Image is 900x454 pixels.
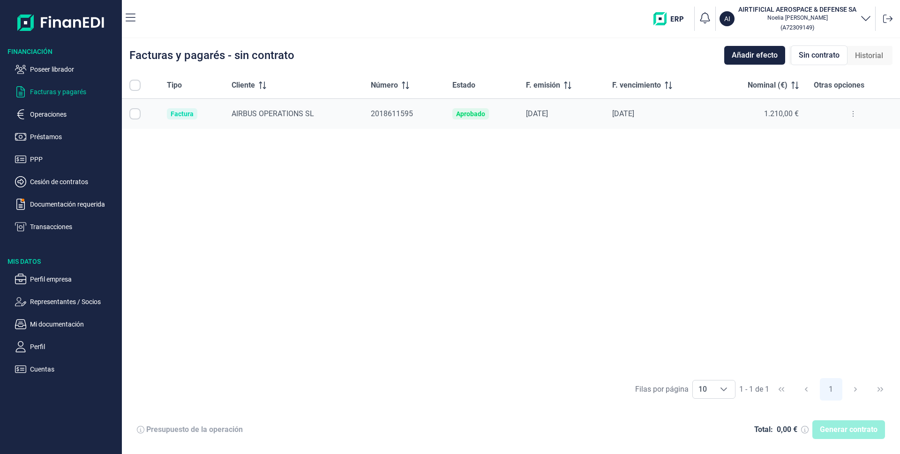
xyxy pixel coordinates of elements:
span: 1 - 1 de 1 [739,386,769,393]
button: Facturas y pagarés [15,86,118,97]
button: PPP [15,154,118,165]
span: Añadir efecto [732,50,778,61]
p: Perfil empresa [30,274,118,285]
img: erp [653,12,690,25]
button: AIAIRTIFICIAL AEROSPACE & DEFENSE SANoelia [PERSON_NAME](A72309149) [720,5,871,33]
span: Nominal (€) [748,80,787,91]
div: [DATE] [612,109,704,119]
button: Cesión de contratos [15,176,118,187]
button: Cuentas [15,364,118,375]
img: Logo de aplicación [17,7,105,37]
button: Mi documentación [15,319,118,330]
p: Facturas y pagarés [30,86,118,97]
p: Mi documentación [30,319,118,330]
p: Poseer librador [30,64,118,75]
div: Choose [712,380,735,398]
button: Perfil empresa [15,274,118,285]
p: Operaciones [30,109,118,120]
button: Next Page [844,378,867,401]
p: PPP [30,154,118,165]
span: Cliente [232,80,255,91]
button: Préstamos [15,131,118,142]
p: Transacciones [30,221,118,232]
span: AIRBUS OPERATIONS SL [232,109,314,118]
span: Sin contrato [799,50,840,61]
div: Filas por página [635,384,689,395]
span: Número [371,80,398,91]
span: Tipo [167,80,182,91]
button: Operaciones [15,109,118,120]
button: Previous Page [795,378,817,401]
button: Last Page [869,378,892,401]
p: Préstamos [30,131,118,142]
span: Otras opciones [814,80,864,91]
div: Total: [754,425,773,434]
div: Factura [171,110,194,118]
p: Cuentas [30,364,118,375]
small: Copiar cif [780,24,814,31]
span: 10 [693,380,712,398]
div: Historial [847,46,891,65]
button: Documentación requerida [15,199,118,210]
p: Documentación requerida [30,199,118,210]
div: [DATE] [526,109,597,119]
div: Sin contrato [791,45,847,65]
div: All items unselected [129,80,141,91]
h3: AIRTIFICIAL AEROSPACE & DEFENSE SA [738,5,856,14]
button: Representantes / Socios [15,296,118,307]
button: Page 1 [820,378,842,401]
div: Row Selected null [129,108,141,119]
span: 1.210,00 € [764,109,799,118]
span: Estado [452,80,475,91]
p: Cesión de contratos [30,176,118,187]
button: Transacciones [15,221,118,232]
button: Poseer librador [15,64,118,75]
button: Añadir efecto [724,46,785,65]
p: AI [724,14,730,23]
span: 2018611595 [371,109,413,118]
p: Representantes / Socios [30,296,118,307]
span: F. emisión [526,80,560,91]
p: Perfil [30,341,118,352]
div: Facturas y pagarés - sin contrato [129,50,294,61]
button: Perfil [15,341,118,352]
div: Presupuesto de la operación [146,425,243,434]
div: 0,00 € [777,425,797,434]
span: F. vencimiento [612,80,661,91]
button: First Page [770,378,793,401]
div: Aprobado [456,110,485,118]
p: Noelia [PERSON_NAME] [738,14,856,22]
span: Historial [855,50,883,61]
